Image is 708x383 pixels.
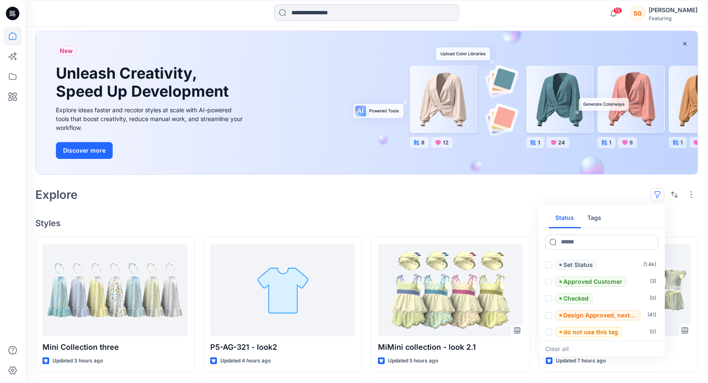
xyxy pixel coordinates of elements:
p: do not use this tag [563,327,618,337]
div: SG [630,6,645,21]
div: Explore ideas faster and recolor styles at scale with AI-powered tools that boost creativity, red... [56,106,245,132]
p: ( 1.4k ) [643,260,656,269]
a: MiMini collection - look 2.1 [378,244,523,336]
p: Design Approved, next steps [563,310,637,320]
div: Featuring [649,15,697,21]
p: Updated 4 hours ago [220,357,271,365]
button: Discover more [56,142,113,159]
p: Updated 3 hours ago [53,357,103,365]
p: Updated 7 hours ago [556,357,606,365]
p: ( 41 ) [647,311,656,320]
button: Status [549,208,581,228]
p: MiMini collection - look 2.1 [378,341,523,353]
span: 13 [613,7,622,14]
p: Mini Collection three [42,341,188,353]
p: P5-AG-321 - look2 [210,341,355,353]
p: ( 0 ) [650,328,656,336]
p: Updated 5 hours ago [388,357,438,365]
span: Approved Customer [555,277,626,287]
h4: Styles [35,218,698,228]
a: Mini Collection three [42,244,188,336]
span: Checked [555,293,592,304]
div: [PERSON_NAME] [649,5,697,15]
a: Discover more [56,142,245,159]
h2: Explore [35,188,78,201]
p: ( 3 ) [650,277,656,286]
p: Approved Customer [563,277,622,287]
p: Checked [563,293,589,304]
span: Set Status [555,260,597,270]
p: ( 0 ) [650,294,656,303]
span: New [60,46,73,56]
span: Design Approved, next steps [555,310,640,320]
h1: Unleash Creativity, Speed Up Development [56,64,232,100]
p: Set Status [563,260,593,270]
a: P5-AG-321 - look2 [210,244,355,336]
span: do not use this tag [555,327,622,337]
button: Tags [581,208,608,228]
